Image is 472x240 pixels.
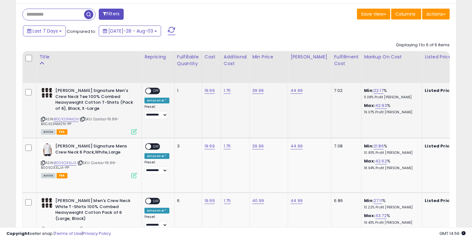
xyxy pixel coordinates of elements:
b: Min: [364,87,374,94]
span: All listings currently available for purchase on Amazon [41,129,56,135]
span: FBA [57,129,67,135]
span: All listings currently available for purchase on Amazon [41,173,56,178]
img: 41HijiFyMcL._SL40_.jpg [41,88,54,99]
button: Columns [391,9,421,19]
p: 10.93% Profit [PERSON_NAME] [364,151,417,155]
span: OFF [151,199,161,204]
a: Terms of Use [55,230,82,236]
b: Max: [364,102,375,109]
div: ASIN: [41,88,137,134]
a: 40.99 [252,198,264,204]
div: % [364,143,417,155]
a: 19.99 [205,87,215,94]
div: % [364,158,417,170]
button: Actions [422,9,450,19]
p: 19.07% Profit [PERSON_NAME] [364,110,417,115]
a: 27.11 [374,198,382,204]
img: 41TxGtSkZKL._SL40_.jpg [41,143,54,156]
button: [DATE]-28 - Aug-03 [99,26,161,36]
a: 39.99 [252,143,264,149]
div: Title [39,54,139,60]
div: % [364,103,417,115]
a: 21.86 [374,143,384,149]
span: OFF [151,144,161,149]
strong: Copyright [6,230,30,236]
b: Listed Price: [425,198,454,204]
div: Preset: [144,215,169,229]
p: 13.22% Profit [PERSON_NAME] [364,205,417,210]
div: Displaying 1 to 6 of 6 items [396,42,450,48]
div: Cost [205,54,218,60]
button: Filters [99,9,124,20]
a: Privacy Policy [83,230,111,236]
div: Fulfillment Cost [334,54,359,67]
div: % [364,213,417,225]
a: 1.75 [224,143,231,149]
div: Preset: [144,160,169,175]
a: B0CX23NM2N [54,116,79,122]
span: Columns [395,11,415,17]
p: 18.94% Profit [PERSON_NAME] [364,166,417,170]
a: 43.72 [375,213,387,219]
img: 41HijiFyMcL._SL40_.jpg [41,198,54,209]
a: B005O33LJA [54,160,76,166]
a: 39.99 [252,87,264,94]
div: Repricing [144,54,172,60]
p: 19.43% Profit [PERSON_NAME] [364,221,417,225]
div: Preset: [144,105,169,119]
div: [PERSON_NAME] [290,54,329,60]
b: [PERSON_NAME] Signature Men's Crew Neck Tee 100% Combed Heavyweight Cotton T-Shirts (Pack of 6), ... [55,88,133,113]
p: 11.08% Profit [PERSON_NAME] [364,95,417,100]
a: 42.62 [375,158,387,164]
span: Compared to: [67,28,96,34]
b: Max: [364,213,375,219]
a: 42.93 [375,102,387,109]
div: 7.08 [334,143,356,149]
span: FBA [57,173,67,178]
b: Min: [364,198,374,204]
a: 19.99 [205,198,215,204]
div: 6.86 [334,198,356,204]
span: | SKU: Costco-19.99-B005O33LJA-PP [41,160,117,170]
b: Max: [364,158,375,164]
span: 2025-08-11 14:56 GMT [439,230,466,236]
div: 7.02 [334,88,356,94]
button: Last 7 Days [23,26,66,36]
div: ASIN: [41,143,137,177]
div: 3 [177,143,197,149]
span: [DATE]-28 - Aug-03 [108,28,153,34]
b: [PERSON_NAME] Men's Crew Neck White T-Shirts 100% Combed Heavyweight Cotton Pack of 6 (Large, Black) [55,198,133,223]
span: | SKU: Costco-19.99-B0CX23NM2N-PP [41,116,119,126]
a: 1.75 [224,87,231,94]
div: Min Price [252,54,285,60]
div: 6 [177,198,197,204]
a: 44.99 [290,87,303,94]
div: % [364,198,417,210]
a: 44.99 [290,198,303,204]
span: Last 7 Days [33,28,58,34]
div: Amazon AI * [144,98,169,103]
a: 19.99 [205,143,215,149]
div: seller snap | | [6,231,111,237]
span: OFF [151,88,161,94]
th: The percentage added to the cost of goods (COGS) that forms the calculator for Min & Max prices. [361,51,422,83]
a: 1.75 [224,198,231,204]
button: Save View [357,9,390,19]
div: Fulfillable Quantity [177,54,199,67]
div: Amazon AI * [144,208,169,214]
b: Min: [364,143,374,149]
b: Listed Price: [425,87,454,94]
div: Additional Cost [224,54,247,67]
div: Amazon AI * [144,153,169,159]
b: Listed Price: [425,143,454,149]
div: % [364,88,417,100]
a: 22.17 [374,87,383,94]
div: 1 [177,88,197,94]
b: [PERSON_NAME] Signature Mens Crew Neck 6 Pack,White,Large [55,143,133,157]
div: Markup on Cost [364,54,419,60]
a: 44.99 [290,143,303,149]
